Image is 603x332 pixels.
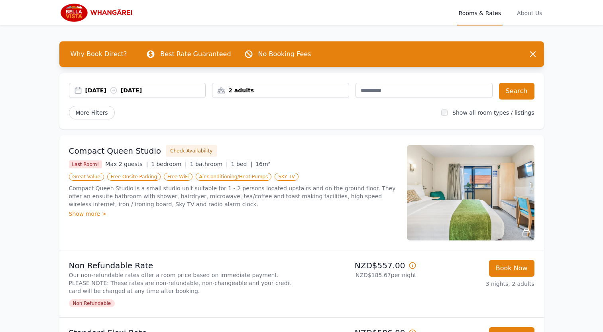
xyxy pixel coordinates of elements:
[305,260,416,271] p: NZD$557.00
[166,145,217,157] button: Check Availability
[69,184,397,208] p: Compact Queen Studio is a small studio unit suitable for 1 - 2 persons located upstairs and on th...
[69,160,102,168] span: Last Room!
[423,280,534,288] p: 3 nights, 2 adults
[69,173,104,181] span: Great Value
[59,3,136,22] img: Bella Vista Whangarei
[107,173,161,181] span: Free Onsite Parking
[499,83,534,100] button: Search
[489,260,534,277] button: Book Now
[64,46,134,62] span: Why Book Direct?
[85,86,206,94] div: [DATE] [DATE]
[258,49,311,59] p: No Booking Fees
[69,145,161,156] h3: Compact Queen Studio
[255,161,270,167] span: 16m²
[305,271,416,279] p: NZD$185.67 per night
[160,49,231,59] p: Best Rate Guaranteed
[69,299,115,307] span: Non Refundable
[69,271,299,295] p: Our non-refundable rates offer a room price based on immediate payment. PLEASE NOTE: These rates ...
[164,173,192,181] span: Free WiFi
[69,210,397,218] div: Show more >
[212,86,349,94] div: 2 adults
[190,161,228,167] span: 1 bathroom |
[69,260,299,271] p: Non Refundable Rate
[151,161,187,167] span: 1 bedroom |
[196,173,272,181] span: Air Conditioning/Heat Pumps
[275,173,299,181] span: SKY TV
[231,161,252,167] span: 1 bed |
[69,106,115,119] span: More Filters
[452,109,534,116] label: Show all room types / listings
[105,161,148,167] span: Max 2 guests |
